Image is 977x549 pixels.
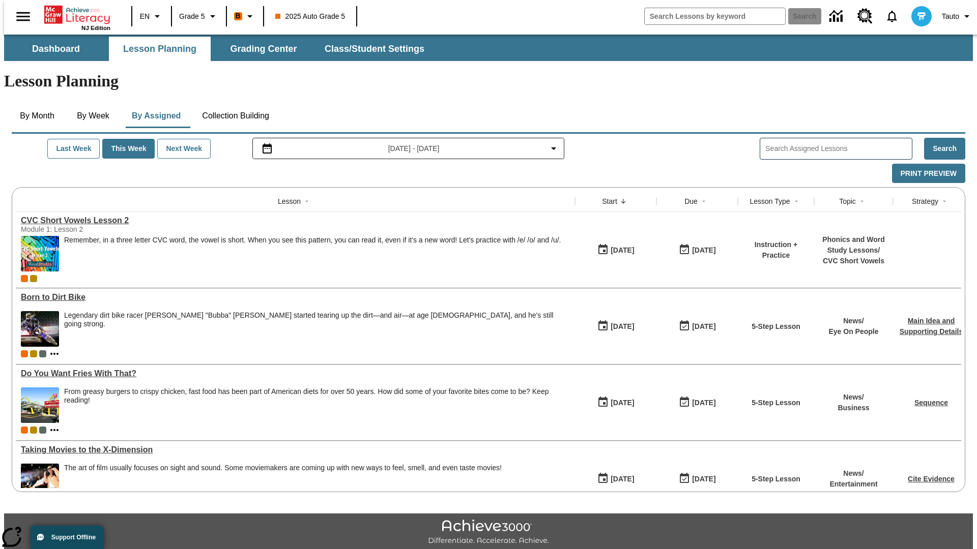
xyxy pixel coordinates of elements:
[594,469,638,489] button: 08/18/25: First time the lesson was available
[838,403,869,413] p: Business
[752,321,800,332] p: 5-Step Lesson
[21,216,570,225] div: CVC Short Vowels Lesson 2
[21,350,28,357] div: Current Class
[175,7,223,25] button: Grade: Grade 5, Select a grade
[645,8,785,24] input: search field
[236,10,241,22] span: B
[39,350,46,357] div: OL 2025 Auto Grade 6
[829,479,877,490] p: Entertainment
[12,104,63,128] button: By Month
[68,104,119,128] button: By Week
[21,426,28,434] div: Current Class
[617,195,629,207] button: Sort
[743,239,809,261] p: Instruction + Practice
[64,387,570,405] div: From greasy burgers to crispy chicken, fast food has been part of American diets for over 50 year...
[752,474,800,484] p: 5-Step Lesson
[278,196,301,206] div: Lesson
[692,396,715,409] div: [DATE]
[179,11,205,22] span: Grade 5
[4,37,434,61] div: SubNavbar
[39,426,46,434] span: OL 2025 Auto Grade 6
[675,469,719,489] button: 08/24/25: Last day the lesson can be accessed
[819,234,888,256] p: Phonics and Word Study Lessons /
[594,317,638,336] button: 08/19/25: First time the lesson was available
[64,311,570,328] div: Legendary dirt bike racer [PERSON_NAME] "Bubba" [PERSON_NAME] started tearing up the dirt—and air...
[692,244,715,257] div: [DATE]
[21,311,59,347] img: Motocross racer James Stewart flies through the air on his dirt bike.
[21,445,570,454] div: Taking Movies to the X-Dimension
[750,196,790,206] div: Lesson Type
[839,196,856,206] div: Topic
[851,3,879,30] a: Resource Center, Will open in new tab
[684,196,698,206] div: Due
[21,445,570,454] a: Taking Movies to the X-Dimension, Lessons
[914,399,948,407] a: Sequence
[30,426,37,434] span: New 2025 class
[828,316,878,326] p: News /
[64,387,570,423] div: From greasy burgers to crispy chicken, fast food has been part of American diets for over 50 year...
[135,7,168,25] button: Language: EN, Select a language
[230,7,260,25] button: Boost Class color is orange. Change class color
[856,195,868,207] button: Sort
[157,139,211,159] button: Next Week
[698,195,710,207] button: Sort
[47,139,100,159] button: Last Week
[30,275,37,282] div: New 2025 class
[900,317,963,335] a: Main Idea and Supporting Details
[548,142,560,155] svg: Collapse Date Range Filter
[51,534,96,541] span: Support Offline
[81,25,110,31] span: NJ Edition
[8,2,38,32] button: Open side menu
[765,141,912,156] input: Search Assigned Lessons
[829,468,877,479] p: News /
[213,37,314,61] button: Grading Center
[924,138,965,160] button: Search
[21,369,570,378] div: Do You Want Fries With That?
[21,236,59,271] img: CVC Short Vowels Lesson 2.
[602,196,617,206] div: Start
[905,3,938,29] button: Select a new avatar
[611,396,634,409] div: [DATE]
[44,5,110,25] a: Home
[675,240,719,260] button: 08/20/25: Last day the lesson can be accessed
[938,7,977,25] button: Profile/Settings
[30,350,37,357] div: New 2025 class
[64,464,502,472] p: The art of film usually focuses on sight and sound. Some moviemakers are coming up with new ways ...
[21,464,59,499] img: Panel in front of the seats sprays water mist to the happy audience at a 4DX-equipped theater.
[48,348,61,360] button: Show more classes
[938,195,951,207] button: Sort
[140,11,150,22] span: EN
[102,139,155,159] button: This Week
[21,216,570,225] a: CVC Short Vowels Lesson 2, Lessons
[611,244,634,257] div: [DATE]
[692,473,715,485] div: [DATE]
[819,256,888,266] p: CVC Short Vowels
[611,320,634,333] div: [DATE]
[908,475,955,483] a: Cite Evidence
[31,526,104,549] button: Support Offline
[317,37,433,61] button: Class/Student Settings
[942,11,959,22] span: Tauto
[301,195,313,207] button: Sort
[64,236,561,271] div: Remember, in a three letter CVC word, the vowel is short. When you see this pattern, you can read...
[892,164,965,184] button: Print Preview
[257,142,560,155] button: Select the date range menu item
[838,392,869,403] p: News /
[911,6,932,26] img: avatar image
[64,311,570,347] div: Legendary dirt bike racer James "Bubba" Stewart started tearing up the dirt—and air—at age 4, and...
[879,3,905,29] a: Notifications
[828,326,878,337] p: Eye On People
[124,104,189,128] button: By Assigned
[4,72,973,90] h1: Lesson Planning
[21,225,174,233] div: Module 1: Lesson 2
[21,275,28,282] div: Current Class
[109,37,211,61] button: Lesson Planning
[64,464,502,499] span: The art of film usually focuses on sight and sound. Some moviemakers are coming up with new ways ...
[594,393,638,412] button: 08/19/25: First time the lesson was available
